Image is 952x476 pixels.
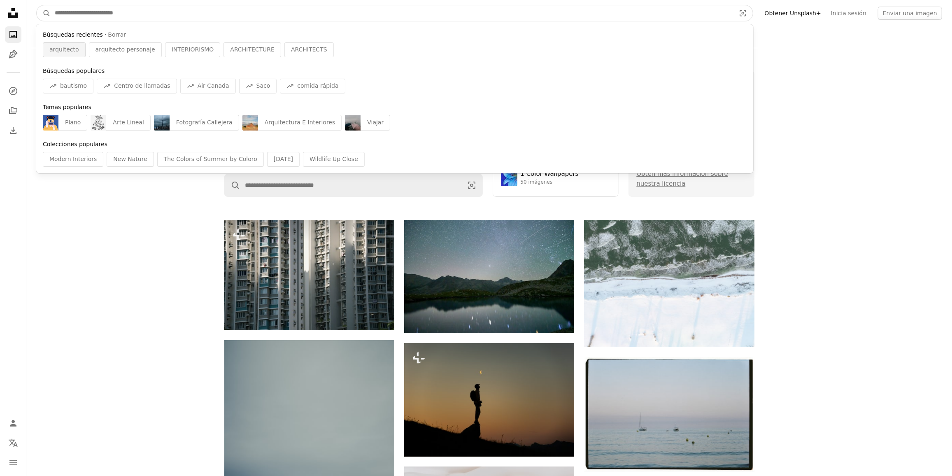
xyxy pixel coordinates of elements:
[258,115,342,131] div: Arquitectura E Interiores
[291,46,327,54] span: ARCHITECTS
[43,31,747,39] div: ·
[43,141,107,147] span: Colecciones populares
[5,435,21,451] button: Idioma
[37,5,51,21] button: Buscar en Unsplash
[404,343,574,456] img: Silueta de un excursionista mirando la luna al atardecer.
[303,152,365,167] div: Wildlife Up Close
[5,83,21,99] a: Explorar
[760,7,826,20] a: Obtener Unsplash+
[224,464,394,471] a: Surfista caminando en una playa brumosa con tabla de surf
[114,82,170,90] span: Centro de llamadas
[5,455,21,471] button: Menú
[230,46,275,54] span: ARCHITECTURE
[5,415,21,432] a: Iniciar sesión / Registrarse
[157,152,264,167] div: The Colors of Summer by Coloro
[361,115,390,131] div: Viajar
[256,82,270,90] span: Saco
[521,170,579,178] div: 1 Color Wallpapers
[91,115,106,131] img: premium_vector-1752709911696-27a744dc32d9
[224,220,394,330] img: Altos edificios de apartamentos con muchas ventanas y balcones.
[345,115,361,131] img: premium_photo-1756177506526-26fb2a726f4a
[172,46,214,54] span: INTERIORISMO
[224,174,483,197] form: Encuentra imágenes en todo el sitio
[878,7,942,20] button: Enviar una imagen
[5,26,21,43] a: Fotos
[404,396,574,403] a: Silueta de un excursionista mirando la luna al atardecer.
[501,170,610,186] a: 1 Color Wallpapers50 imágenes
[521,179,579,186] div: 50 imágenes
[501,170,517,186] img: premium_photo-1688045582333-c8b6961773e0
[43,31,103,39] span: Búsquedas recientes
[242,115,258,131] img: premium_photo-1755882951561-7164bd8427a2
[461,174,482,196] button: Búsqueda visual
[404,273,574,280] a: Cielo nocturno estrellado sobre un tranquilo lago de montaña
[5,46,21,63] a: Ilustraciones
[49,46,79,54] span: arquitecto
[584,411,754,418] a: Dos veleros en aguas tranquilas del océano al anochecer
[404,220,574,333] img: Cielo nocturno estrellado sobre un tranquilo lago de montaña
[43,152,103,167] div: Modern Interiors
[108,31,126,39] button: Borrar
[106,115,151,131] div: Arte Lineal
[584,280,754,287] a: Paisaje cubierto de nieve con agua congelada
[584,357,754,471] img: Dos veleros en aguas tranquilas del océano al anochecer
[170,115,239,131] div: Fotografía Callejera
[5,5,21,23] a: Inicio — Unsplash
[154,115,170,131] img: photo-1756135154174-add625f8721a
[584,220,754,347] img: Paisaje cubierto de nieve con agua congelada
[733,5,753,21] button: Búsqueda visual
[43,115,58,131] img: premium_vector-1749740990668-cd06e98471ca
[43,68,105,74] span: Búsquedas populares
[297,82,338,90] span: comida rápida
[224,271,394,278] a: Altos edificios de apartamentos con muchas ventanas y balcones.
[225,174,240,196] button: Buscar en Unsplash
[36,5,753,21] form: Encuentra imágenes en todo el sitio
[5,122,21,139] a: Historial de descargas
[198,82,229,90] span: Air Canada
[107,152,154,167] div: New Nature
[43,104,91,110] span: Temas populares
[58,115,87,131] div: Plano
[95,46,155,54] span: arquitecto personaje
[5,103,21,119] a: Colecciones
[826,7,871,20] a: Inicia sesión
[60,82,87,90] span: bautismo
[267,152,300,167] div: [DATE]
